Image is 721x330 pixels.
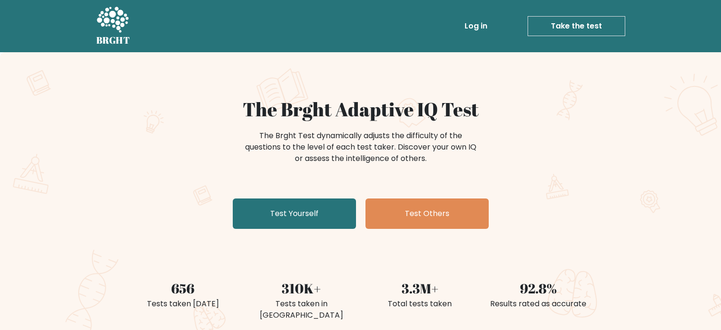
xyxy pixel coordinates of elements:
div: Tests taken in [GEOGRAPHIC_DATA] [248,298,355,321]
div: 92.8% [485,278,592,298]
a: BRGHT [96,4,130,48]
a: Log in [461,17,491,36]
div: The Brght Test dynamically adjusts the difficulty of the questions to the level of each test take... [242,130,479,164]
a: Take the test [528,16,625,36]
div: Total tests taken [366,298,474,310]
a: Test Others [365,198,489,229]
div: 310K+ [248,278,355,298]
div: 656 [129,278,237,298]
h5: BRGHT [96,35,130,46]
div: Tests taken [DATE] [129,298,237,310]
a: Test Yourself [233,198,356,229]
h1: The Brght Adaptive IQ Test [129,98,592,121]
div: 3.3M+ [366,278,474,298]
div: Results rated as accurate [485,298,592,310]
